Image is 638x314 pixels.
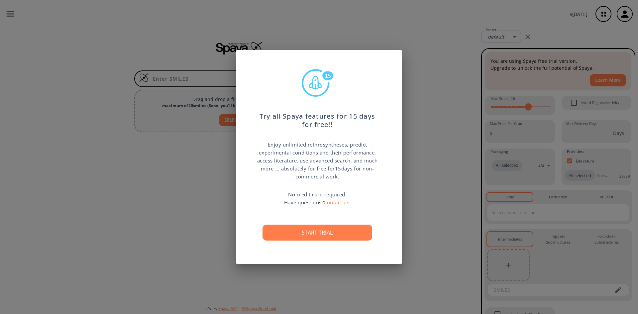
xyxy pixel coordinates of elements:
text: 15 [325,73,331,79]
p: Try all Spaya features for 15 days for free!! [256,106,379,129]
a: Contact us. [324,199,351,206]
p: No credit card required. Have questions? [284,190,351,206]
button: Start trial [263,225,372,241]
p: Enjoy unlimited rethrosyntheses, predict experimental conditions and their performance, access li... [256,141,379,180]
